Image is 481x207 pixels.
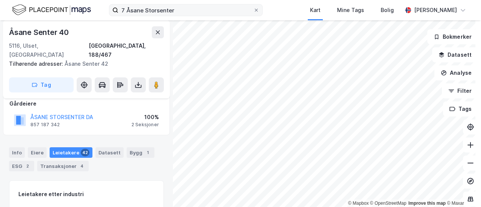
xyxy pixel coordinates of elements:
div: Datasett [95,147,124,158]
div: Eiere [28,147,47,158]
div: Gårdeiere [9,99,163,108]
div: Bygg [127,147,154,158]
iframe: Chat Widget [443,171,481,207]
button: Tags [443,101,478,116]
div: 1 [144,149,151,156]
div: Åsane Senter 42 [9,59,158,68]
button: Tag [9,77,74,92]
button: Filter [442,83,478,98]
div: Transaksjoner [37,161,89,171]
div: ESG [9,161,34,171]
div: [GEOGRAPHIC_DATA], 188/467 [89,41,164,59]
img: logo.f888ab2527a4732fd821a326f86c7f29.svg [12,3,91,17]
a: OpenStreetMap [370,201,407,206]
div: [PERSON_NAME] [414,6,457,15]
div: 2 [24,162,31,170]
div: 100% [132,113,159,122]
div: Info [9,147,25,158]
span: Tilhørende adresser: [9,60,65,67]
div: 42 [81,149,89,156]
div: Bolig [381,6,394,15]
div: Åsane Senter 40 [9,26,70,38]
div: Leietakere [50,147,92,158]
div: 4 [78,162,86,170]
div: 2 Seksjoner [132,122,159,128]
a: Mapbox [348,201,369,206]
div: 857 187 342 [30,122,60,128]
div: 5116, Ulset, [GEOGRAPHIC_DATA] [9,41,89,59]
div: Mine Tags [337,6,364,15]
button: Bokmerker [427,29,478,44]
a: Improve this map [408,201,446,206]
button: Analyse [434,65,478,80]
div: Kart [310,6,321,15]
button: Datasett [432,47,478,62]
div: Leietakere etter industri [18,190,154,199]
input: Søk på adresse, matrikkel, gårdeiere, leietakere eller personer [118,5,253,16]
